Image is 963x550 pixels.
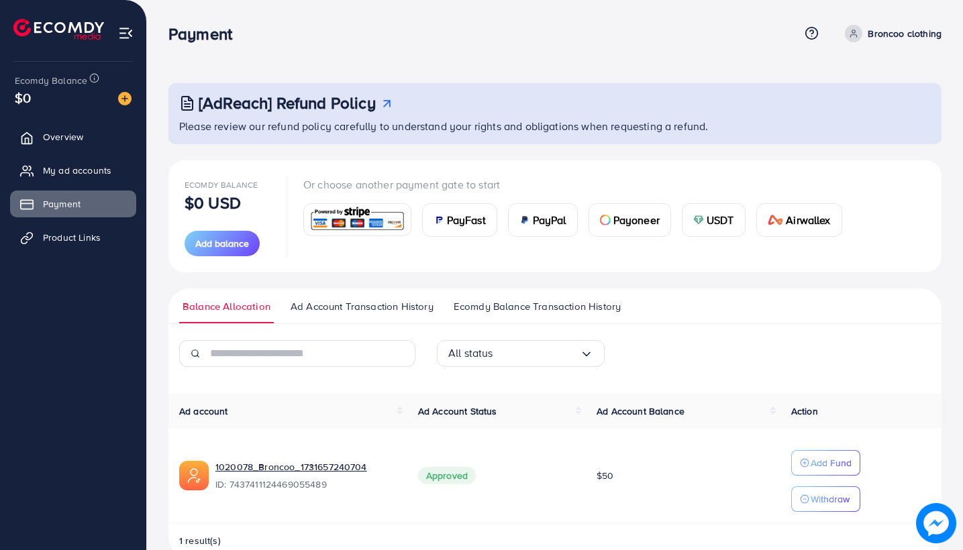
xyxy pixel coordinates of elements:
span: Ecomdy Balance [15,74,87,87]
button: Withdraw [791,486,860,512]
a: 1020078_Broncoo_1731657240704 [215,460,367,474]
a: My ad accounts [10,157,136,184]
img: logo [13,19,104,40]
span: Approved [418,467,476,484]
a: cardAirwallex [756,203,842,237]
p: Withdraw [811,491,850,507]
span: Action [791,404,818,418]
span: All status [448,343,493,364]
span: Airwallex [786,212,830,228]
img: image [916,503,956,543]
span: USDT [707,212,734,228]
p: Broncoo clothing [868,25,942,42]
p: Add Fund [811,455,852,471]
p: Please review our refund policy carefully to understand your rights and obligations when requesti... [179,118,933,134]
span: $0 [15,88,31,107]
span: ID: 7437411124469055489 [215,478,397,491]
span: Ecomdy Balance Transaction History [454,299,621,314]
img: card [434,215,444,225]
a: Broncoo clothing [840,25,942,42]
a: Product Links [10,224,136,251]
a: card [303,203,411,236]
span: Ad Account Balance [597,404,685,418]
img: card [308,205,407,234]
h3: Payment [168,24,243,44]
span: Ad Account Status [418,404,497,418]
a: cardPayoneer [589,203,671,237]
input: Search for option [493,343,580,364]
span: PayPal [533,212,566,228]
span: $50 [597,469,613,482]
img: image [118,92,132,105]
img: menu [118,25,134,41]
p: $0 USD [185,195,241,211]
img: card [600,215,611,225]
span: Overview [43,130,83,144]
span: Product Links [43,231,101,244]
span: 1 result(s) [179,534,221,547]
div: Search for option [437,340,605,367]
a: Overview [10,123,136,150]
button: Add Fund [791,450,860,476]
img: card [519,215,530,225]
span: Payment [43,197,81,211]
a: cardPayPal [508,203,578,237]
span: Ecomdy Balance [185,179,258,190]
a: cardPayFast [422,203,497,237]
img: ic-ads-acc.e4c84228.svg [179,461,209,490]
span: Ad account [179,404,228,418]
button: Add balance [185,231,260,256]
a: Payment [10,190,136,217]
span: Add balance [195,237,249,250]
span: My ad accounts [43,164,111,177]
div: <span class='underline'>1020078_Broncoo_1731657240704</span></br>7437411124469055489 [215,460,397,491]
span: Payoneer [613,212,660,228]
span: PayFast [447,212,486,228]
h3: [AdReach] Refund Policy [199,93,376,113]
span: Balance Allocation [183,299,270,314]
img: card [693,215,704,225]
span: Ad Account Transaction History [291,299,434,314]
p: Or choose another payment gate to start [303,176,853,192]
a: cardUSDT [682,203,746,237]
img: card [768,215,784,225]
